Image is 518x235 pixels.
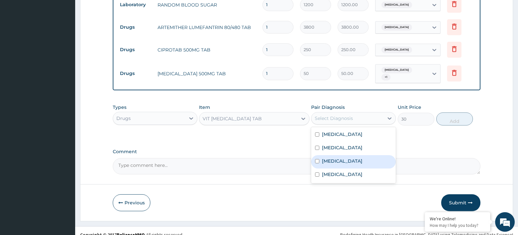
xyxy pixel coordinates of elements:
label: [MEDICAL_DATA] [322,171,362,178]
td: CIPROTAB 500MG TAB [154,43,259,56]
div: Minimize live chat window [107,3,123,19]
p: How may I help you today? [430,223,485,228]
span: We're online! [38,74,90,140]
label: Comment [113,149,480,154]
span: [MEDICAL_DATA] [381,24,412,31]
div: Drugs [116,115,131,122]
label: Types [113,105,126,110]
button: Add [436,112,473,125]
span: [MEDICAL_DATA] [381,2,412,8]
label: [MEDICAL_DATA] [322,144,362,151]
div: Chat with us now [34,37,110,45]
button: Submit [441,194,480,211]
span: [MEDICAL_DATA] [381,67,412,73]
label: [MEDICAL_DATA] [322,158,362,164]
span: + 1 [381,74,391,81]
textarea: Type your message and hit 'Enter' [3,162,125,184]
label: Unit Price [398,104,421,110]
label: Pair Diagnosis [311,104,345,110]
button: Previous [113,194,150,211]
td: [MEDICAL_DATA] 500MG TAB [154,67,259,80]
label: Item [199,104,210,110]
div: VIT [MEDICAL_DATA] TAB [203,115,262,122]
label: [MEDICAL_DATA] [322,131,362,138]
td: ARTEMITHER LUMEFANTRIN 80/480 TAB [154,21,259,34]
td: Drugs [117,67,154,80]
td: Drugs [117,44,154,56]
div: Select Diagnosis [315,115,353,122]
div: We're Online! [430,216,485,222]
td: Drugs [117,21,154,33]
span: [MEDICAL_DATA] [381,47,412,53]
img: d_794563401_company_1708531726252_794563401 [12,33,26,49]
